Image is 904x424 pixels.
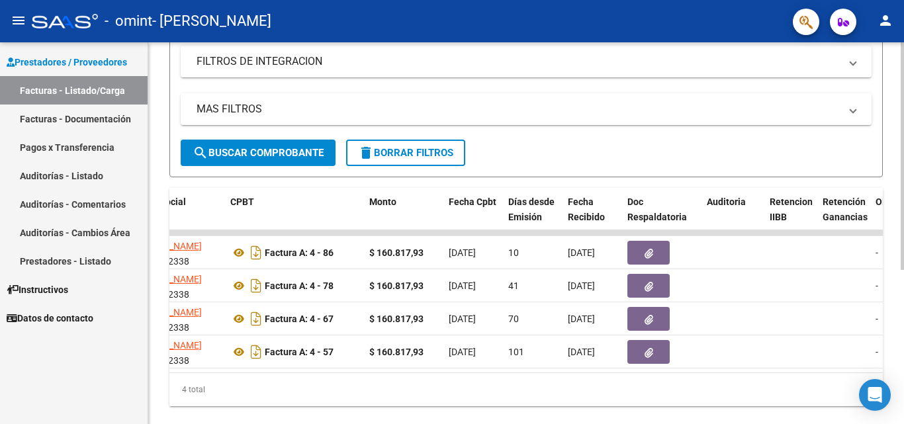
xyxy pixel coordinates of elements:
[248,341,265,362] i: Descargar documento
[568,280,595,291] span: [DATE]
[568,247,595,258] span: [DATE]
[701,188,764,246] datatable-header-cell: Auditoria
[126,188,225,246] datatable-header-cell: Razón Social
[197,102,840,116] mat-panel-title: MAS FILTROS
[105,7,152,36] span: - omint
[443,188,503,246] datatable-header-cell: Fecha Cpbt
[193,145,208,161] mat-icon: search
[346,140,465,166] button: Borrar Filtros
[823,196,868,222] span: Retención Ganancias
[568,347,595,357] span: [DATE]
[265,280,334,291] strong: Factura A: 4 - 78
[449,247,476,258] span: [DATE]
[508,247,519,258] span: 10
[7,311,93,325] span: Datos de contacto
[876,196,888,207] span: OP
[876,347,878,357] span: -
[225,188,364,246] datatable-header-cell: CPBT
[369,347,424,357] strong: $ 160.817,93
[193,147,324,159] span: Buscar Comprobante
[876,280,878,291] span: -
[568,196,605,222] span: Fecha Recibido
[770,196,813,222] span: Retencion IIBB
[369,247,424,258] strong: $ 160.817,93
[131,239,220,267] div: 27386632338
[265,247,334,258] strong: Factura A: 4 - 86
[449,314,476,324] span: [DATE]
[568,314,595,324] span: [DATE]
[876,314,878,324] span: -
[764,188,817,246] datatable-header-cell: Retencion IIBB
[878,13,893,28] mat-icon: person
[181,93,872,125] mat-expansion-panel-header: MAS FILTROS
[248,308,265,329] i: Descargar documento
[131,338,220,366] div: 27386632338
[369,314,424,324] strong: $ 160.817,93
[627,196,687,222] span: Doc Respaldatoria
[369,280,424,291] strong: $ 160.817,93
[248,242,265,263] i: Descargar documento
[369,196,396,207] span: Monto
[131,305,220,333] div: 27386632338
[131,272,220,300] div: 27386632338
[181,140,336,166] button: Buscar Comprobante
[503,188,563,246] datatable-header-cell: Días desde Emisión
[859,379,891,411] div: Open Intercom Messenger
[449,347,476,357] span: [DATE]
[449,196,496,207] span: Fecha Cpbt
[876,247,878,258] span: -
[358,147,453,159] span: Borrar Filtros
[358,145,374,161] mat-icon: delete
[449,280,476,291] span: [DATE]
[508,280,519,291] span: 41
[152,7,271,36] span: - [PERSON_NAME]
[197,54,840,69] mat-panel-title: FILTROS DE INTEGRACION
[7,55,127,69] span: Prestadores / Proveedores
[11,13,26,28] mat-icon: menu
[508,314,519,324] span: 70
[563,188,622,246] datatable-header-cell: Fecha Recibido
[817,188,870,246] datatable-header-cell: Retención Ganancias
[265,347,334,357] strong: Factura A: 4 - 57
[622,188,701,246] datatable-header-cell: Doc Respaldatoria
[7,282,68,297] span: Instructivos
[707,196,746,207] span: Auditoria
[248,275,265,296] i: Descargar documento
[364,188,443,246] datatable-header-cell: Monto
[508,347,524,357] span: 101
[508,196,555,222] span: Días desde Emisión
[181,46,872,77] mat-expansion-panel-header: FILTROS DE INTEGRACION
[230,196,254,207] span: CPBT
[265,314,334,324] strong: Factura A: 4 - 67
[169,373,883,406] div: 4 total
